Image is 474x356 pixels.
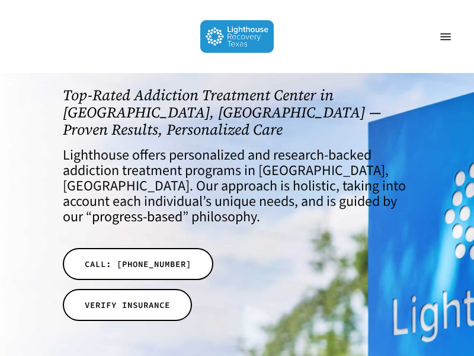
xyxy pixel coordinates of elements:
[92,206,182,227] a: progress-based
[63,87,411,138] h1: Top-Rated Addiction Treatment Center in [GEOGRAPHIC_DATA], [GEOGRAPHIC_DATA] — Proven Results, Pe...
[85,299,170,311] span: VERIFY INSURANCE
[200,20,274,53] img: Lighthouse Recovery Texas
[85,258,191,270] span: CALL: [PHONE_NUMBER]
[63,248,213,280] a: CALL: [PHONE_NUMBER]
[63,148,411,225] h4: Lighthouse offers personalized and research-backed addiction treatment programs in [GEOGRAPHIC_DA...
[63,289,192,321] a: VERIFY INSURANCE
[434,31,457,43] a: Navigation Menu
